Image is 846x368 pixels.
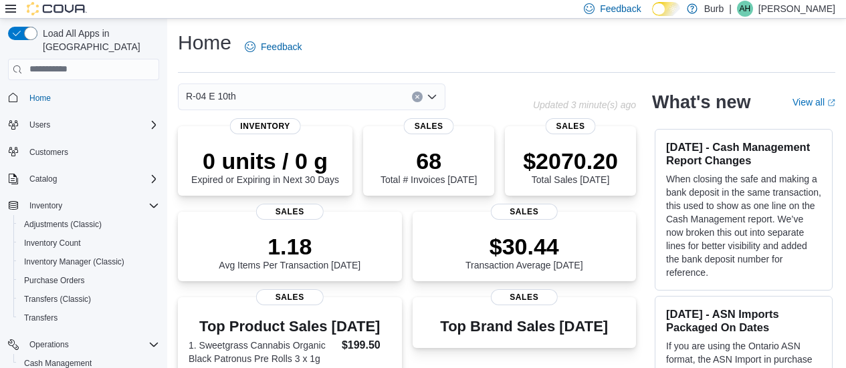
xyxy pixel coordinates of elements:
h3: [DATE] - ASN Imports Packaged On Dates [666,307,821,334]
input: Dark Mode [652,2,680,16]
span: Transfers [19,310,159,326]
span: Adjustments (Classic) [24,219,102,230]
span: Sales [491,289,558,305]
h3: [DATE] - Cash Management Report Changes [666,140,821,167]
button: Catalog [24,171,62,187]
dt: 1. Sweetgrass Cannabis Organic Black Patronus Pre Rolls 3 x 1g [189,339,336,365]
button: Open list of options [427,91,437,102]
span: Customers [29,147,68,158]
span: Catalog [24,171,159,187]
span: AH [740,1,751,17]
span: Inventory [24,198,159,214]
p: [PERSON_NAME] [758,1,835,17]
a: View allExternal link [792,97,835,108]
span: Customers [24,144,159,160]
button: Clear input [412,91,423,102]
div: Total Sales [DATE] [523,148,618,185]
a: Transfers (Classic) [19,291,96,307]
p: 0 units / 0 g [191,148,339,174]
svg: External link [827,99,835,107]
a: Transfers [19,310,63,326]
button: Catalog [3,170,165,188]
span: Home [29,93,51,104]
p: 1.18 [219,233,360,260]
span: Operations [24,337,159,353]
div: Total # Invoices [DATE] [381,148,477,185]
span: Transfers (Classic) [19,291,159,307]
div: Avg Items Per Transaction [DATE] [219,233,360,270]
div: Transaction Average [DATE] [465,233,583,270]
div: Axel Holin [737,1,753,17]
span: Purchase Orders [24,275,85,286]
span: Inventory Count [19,235,159,251]
span: Sales [256,204,323,220]
a: Inventory Count [19,235,86,251]
h3: Top Brand Sales [DATE] [440,319,608,335]
span: Transfers [24,313,58,323]
span: Operations [29,339,69,350]
button: Users [3,116,165,134]
button: Operations [24,337,74,353]
span: Feedback [600,2,641,15]
span: Inventory Manager (Classic) [24,256,124,267]
p: 68 [381,148,477,174]
a: Feedback [239,33,307,60]
a: Home [24,90,56,106]
button: Inventory Count [13,234,165,252]
span: Sales [491,204,558,220]
span: Inventory Manager (Classic) [19,254,159,270]
h3: Top Product Sales [DATE] [189,319,391,335]
span: Home [24,89,159,106]
button: Inventory [3,196,165,215]
span: Users [29,120,50,130]
button: Inventory [24,198,68,214]
button: Adjustments (Classic) [13,215,165,234]
button: Home [3,88,165,108]
a: Inventory Manager (Classic) [19,254,130,270]
dd: $199.50 [342,337,391,353]
p: | [729,1,732,17]
p: $2070.20 [523,148,618,174]
a: Adjustments (Classic) [19,216,107,232]
span: Transfers (Classic) [24,294,91,305]
span: Sales [546,118,596,134]
span: Inventory [29,200,62,211]
span: Feedback [261,40,302,53]
span: Purchase Orders [19,272,159,289]
button: Inventory Manager (Classic) [13,252,165,271]
span: Adjustments (Classic) [19,216,159,232]
button: Transfers [13,309,165,327]
a: Customers [24,144,74,160]
span: Inventory [229,118,301,134]
span: Catalog [29,174,57,184]
span: Sales [256,289,323,305]
p: Updated 3 minute(s) ago [533,100,636,110]
img: Cova [27,2,87,15]
span: Load All Apps in [GEOGRAPHIC_DATA] [37,27,159,53]
h2: What's new [652,91,750,113]
div: Expired or Expiring in Next 30 Days [191,148,339,185]
h1: Home [178,29,231,56]
a: Purchase Orders [19,272,90,289]
button: Customers [3,142,165,162]
button: Users [24,117,56,133]
span: R-04 E 10th [186,88,236,104]
button: Transfers (Classic) [13,290,165,309]
button: Operations [3,335,165,354]
span: Dark Mode [652,16,653,17]
p: $30.44 [465,233,583,260]
p: When closing the safe and making a bank deposit in the same transaction, this used to show as one... [666,172,821,279]
p: Burb [704,1,724,17]
span: Inventory Count [24,238,81,248]
span: Sales [404,118,454,134]
span: Users [24,117,159,133]
button: Purchase Orders [13,271,165,290]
